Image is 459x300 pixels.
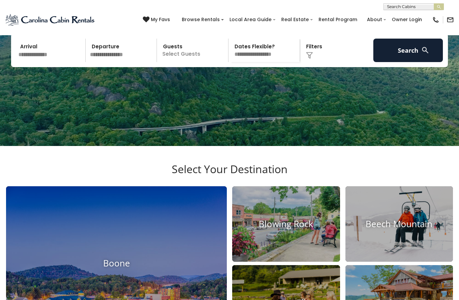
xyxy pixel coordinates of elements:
img: mail-regular-black.png [447,16,454,23]
img: search-regular-white.png [421,46,429,54]
a: Rental Program [315,14,361,25]
img: phone-regular-black.png [432,16,440,23]
h4: Blowing Rock [232,219,340,229]
a: About [364,14,385,25]
button: Search [373,39,443,62]
img: Blue-2.png [5,13,96,27]
a: Beech Mountain [345,186,453,262]
p: Select Guests [159,39,228,62]
h4: Beech Mountain [345,219,453,229]
span: My Favs [151,16,170,23]
img: filter--v1.png [306,52,313,59]
a: Local Area Guide [226,14,275,25]
a: Blowing Rock [232,186,340,262]
a: Browse Rentals [178,14,223,25]
a: Real Estate [278,14,312,25]
a: My Favs [143,16,172,23]
h3: Select Your Destination [5,163,454,186]
h4: Boone [6,258,227,269]
a: Owner Login [388,14,425,25]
